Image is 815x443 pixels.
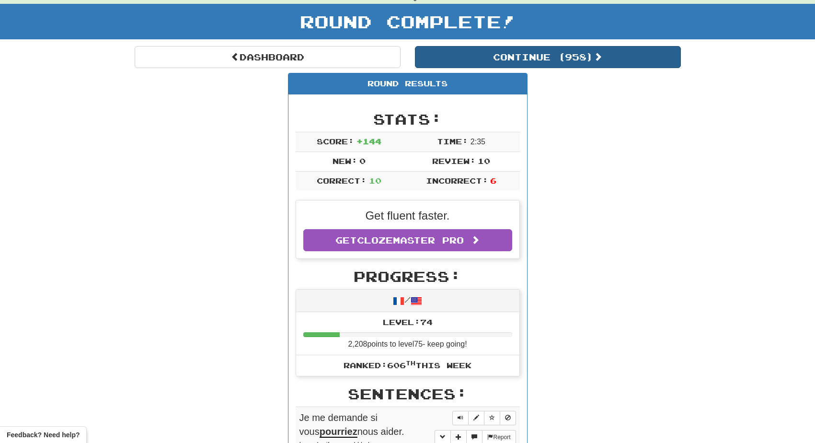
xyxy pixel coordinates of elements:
[333,156,357,165] span: New:
[437,137,468,146] span: Time:
[3,12,812,31] h1: Round Complete!
[484,411,500,425] button: Toggle favorite
[317,137,354,146] span: Score:
[471,138,485,146] span: 2 : 35
[359,156,366,165] span: 0
[303,208,512,224] p: Get fluent faster.
[135,46,401,68] a: Dashboard
[452,411,469,425] button: Play sentence audio
[468,411,484,425] button: Edit sentence
[500,411,516,425] button: Toggle ignore
[296,386,520,402] h2: Sentences:
[344,361,471,370] span: Ranked: 606 this week
[320,426,357,438] u: pourriez
[357,235,464,245] span: Clozemaster Pro
[296,290,519,312] div: /
[296,312,519,355] li: 2,208 points to level 75 - keep going!
[7,430,80,440] span: Open feedback widget
[490,176,496,185] span: 6
[296,111,520,127] h2: Stats:
[288,73,527,94] div: Round Results
[478,156,490,165] span: 10
[299,412,404,438] span: Je me demande si vous nous aider.
[317,176,367,185] span: Correct:
[356,137,381,146] span: + 144
[383,317,433,326] span: Level: 74
[296,268,520,284] h2: Progress:
[432,156,476,165] span: Review:
[452,411,516,425] div: Sentence controls
[426,176,488,185] span: Incorrect:
[406,360,415,366] sup: th
[303,229,512,251] a: GetClozemaster Pro
[415,46,681,68] button: Continue (958)
[369,176,381,185] span: 10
